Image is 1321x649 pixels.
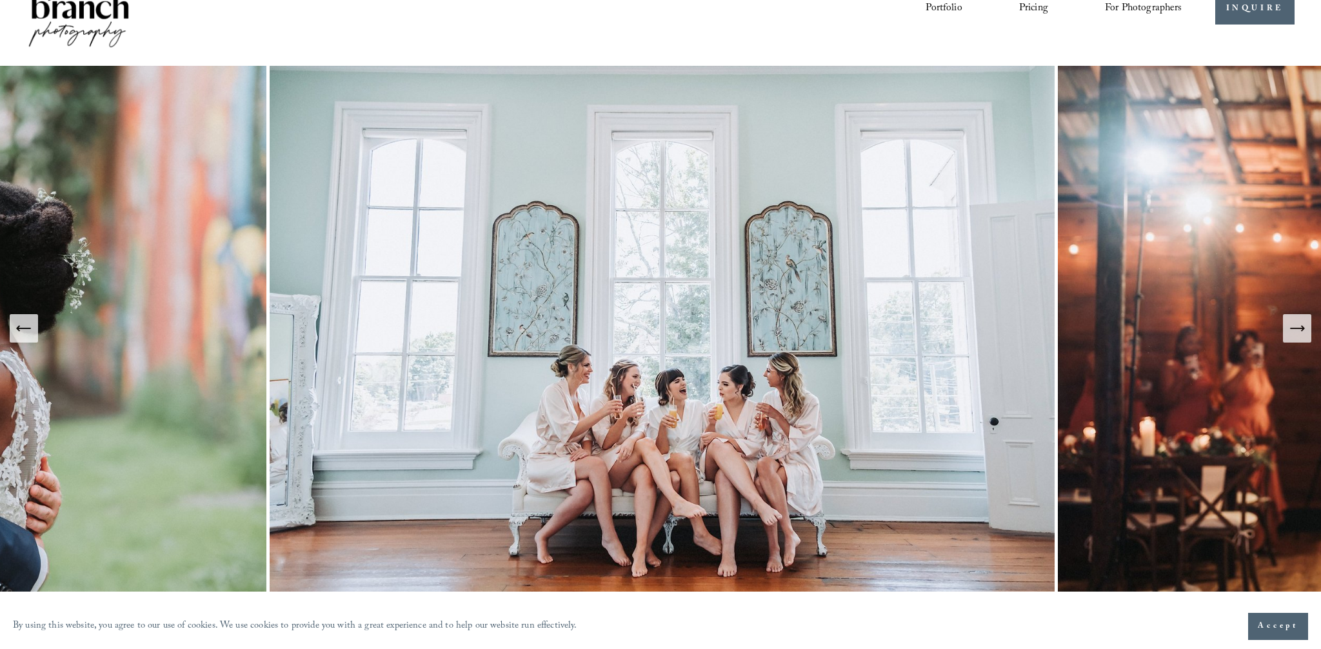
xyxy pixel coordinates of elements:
button: Next Slide [1283,314,1311,343]
button: Accept [1248,613,1308,640]
img: The Merrimon-Wynne House Wedding Photography [270,66,1058,592]
span: Accept [1258,620,1298,633]
button: Previous Slide [10,314,38,343]
p: By using this website, you agree to our use of cookies. We use cookies to provide you with a grea... [13,617,577,636]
